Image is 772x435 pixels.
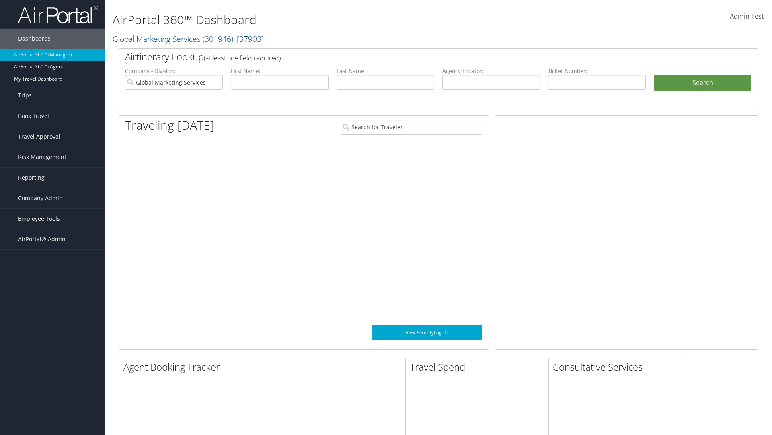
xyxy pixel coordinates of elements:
[341,120,482,135] input: Search for Traveler
[730,4,764,29] a: Admin Test
[125,50,698,64] h2: Airtinerary Lookup
[18,229,66,249] span: AirPortal® Admin
[372,325,482,340] a: View SecurityLogic®
[410,360,542,374] h2: Travel Spend
[113,11,547,28] h1: AirPortal 360™ Dashboard
[553,360,685,374] h2: Consultative Services
[18,29,51,49] span: Dashboards
[125,117,214,134] h1: Traveling [DATE]
[548,67,646,75] label: Ticket Number:
[18,85,32,106] span: Trips
[231,67,329,75] label: First Name:
[337,67,434,75] label: Last Name:
[113,33,264,44] a: Global Marketing Services
[18,188,63,208] span: Company Admin
[730,12,764,21] span: Admin Test
[654,75,751,91] button: Search
[233,33,264,44] span: , [ 37903 ]
[442,67,540,75] label: Agency Locator:
[18,168,45,188] span: Reporting
[204,54,281,62] span: (at least one field required)
[123,360,398,374] h2: Agent Booking Tracker
[18,106,49,126] span: Book Travel
[203,33,233,44] span: ( 301946 )
[18,126,60,147] span: Travel Approval
[18,147,66,167] span: Risk Management
[18,5,98,24] img: airportal-logo.png
[18,209,60,229] span: Employee Tools
[125,67,223,75] label: Company - Division:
